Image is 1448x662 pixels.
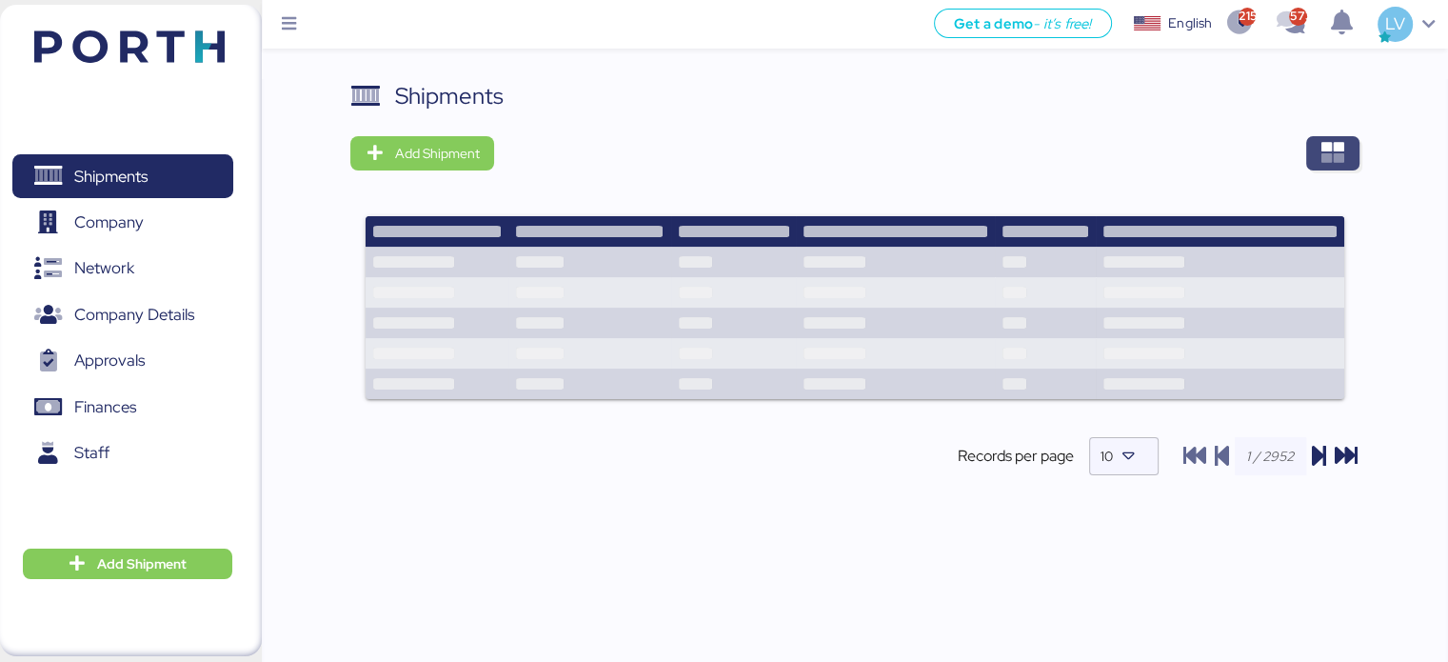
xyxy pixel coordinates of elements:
a: Company Details [12,293,233,337]
span: Network [74,254,134,282]
span: Shipments [74,163,148,191]
input: 1 / 2952 [1235,437,1306,475]
span: Company [74,209,144,236]
a: Company [12,201,233,245]
button: Add Shipment [23,549,232,579]
span: Add Shipment [394,142,479,165]
div: Shipments [394,79,503,113]
div: English [1168,13,1212,33]
button: Add Shipment [350,136,494,171]
a: Approvals [12,339,233,383]
span: Company Details [74,301,194,329]
span: Approvals [74,347,145,374]
span: Finances [74,393,136,421]
span: 10 [1101,448,1113,465]
a: Shipments [12,154,233,198]
span: LV [1385,11,1404,36]
a: Staff [12,431,233,475]
span: Records per page [958,445,1074,468]
span: Staff [74,439,109,467]
span: Add Shipment [97,552,187,575]
button: Menu [273,9,306,41]
a: Network [12,247,233,291]
a: Finances [12,386,233,430]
